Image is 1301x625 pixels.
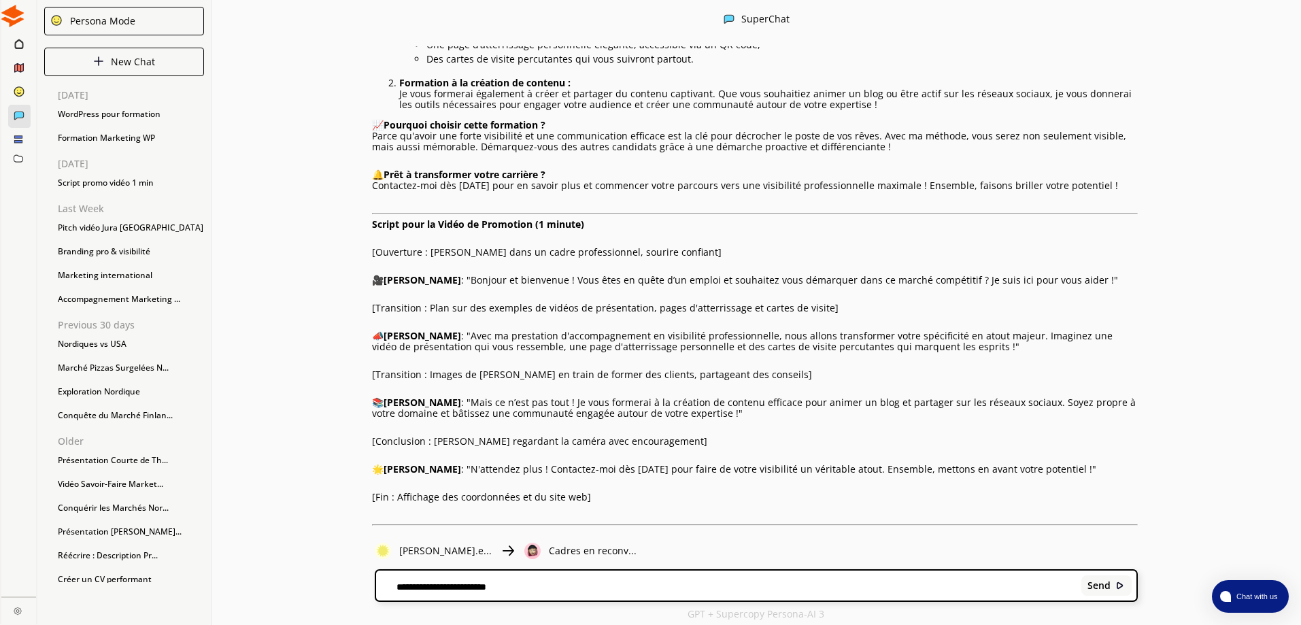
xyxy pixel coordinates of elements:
div: Marché Pizzas Surgelées N... [51,358,211,378]
p: Je vous formerai également à créer et partager du contenu captivant. Que vous souhaitiez animer u... [399,88,1137,110]
div: Script promo vidéo 1 min [51,173,211,193]
img: tab_keywords_by_traffic_grey.svg [154,79,165,90]
strong: [PERSON_NAME] [384,329,461,342]
p: Previous 30 days [58,320,211,331]
p: [Conclusion : [PERSON_NAME] regardant la caméra avec encouragement] [372,436,1137,447]
img: Close [724,14,734,24]
div: Marketing international [51,265,211,286]
div: SuperChat [741,14,790,27]
img: Close [1115,581,1125,590]
p: 📈 [372,120,1137,131]
div: Présentation Courte de Th... [51,450,211,471]
b: Send [1087,580,1111,591]
div: Présentation [PERSON_NAME]... [51,522,211,542]
div: Exploration Nordique [51,382,211,402]
div: Mots-clés [169,80,208,89]
div: Nordiques vs USA [51,334,211,354]
p: [Ouverture : [PERSON_NAME] dans un cadre professionnel, sourire confiant] [372,247,1137,258]
p: GPT + Supercopy Persona-AI 3 [688,609,824,620]
strong: [PERSON_NAME] [384,396,461,409]
strong: Formation à la création de contenu : [399,76,571,89]
div: Formation Marketing WP [51,128,211,148]
strong: [PERSON_NAME] [384,462,461,475]
p: [Fin : Affichage des coordonnées et du site web] [372,492,1137,503]
strong: Script pour la Vidéo de Promotion (1 minute) [372,218,584,231]
p: [Transition : Plan sur des exemples de vidéos de présentation, pages d'atterrissage et cartes de ... [372,303,1137,314]
div: Créer un CV performant [51,569,211,590]
div: Domaine: [URL] [35,35,101,46]
strong: Prêt à transformer votre carrière ? [384,168,545,181]
p: Contactez-moi dès [DATE] pour en savoir plus et commencer votre parcours vers une visibilité prof... [372,180,1137,191]
a: Close [1,597,36,621]
strong: Pourquoi choisir cette formation ? [384,118,545,131]
img: logo_orange.svg [22,22,33,33]
p: New Chat [111,56,155,67]
div: v 4.0.25 [38,22,67,33]
div: WordPress pour formation [51,104,211,124]
strong: [PERSON_NAME] [384,273,461,286]
p: [DATE] [58,158,211,169]
img: Close [375,543,391,559]
img: Close [50,14,63,27]
p: [PERSON_NAME].e... [399,545,492,556]
p: [Transition : Images de [PERSON_NAME] en train de former des clients, partageant des conseils] [372,369,1137,380]
p: 🔔 [372,169,1137,180]
div: Pitch vidéo Jura [GEOGRAPHIC_DATA] [51,218,211,238]
p: Une page d’atterrissage personnelle élégante, accessible via un QR code, [426,39,1137,50]
img: website_grey.svg [22,35,33,46]
span: Chat with us [1231,591,1281,602]
p: [DATE] [58,90,211,101]
img: tab_domain_overview_orange.svg [55,79,66,90]
img: Close [14,607,22,615]
div: Réécrire : Description Pr... [51,545,211,566]
div: Conquérir les Marchés Nor... [51,498,211,518]
img: Close [500,543,516,559]
p: 📚 : "Mais ce n’est pas tout ! Je vous formerai à la création de contenu efficace pour animer un b... [372,397,1137,419]
div: Domaine [70,80,105,89]
p: 📣 : "Avec ma prestation d'accompagnement en visibilité professionnelle, nous allons transformer v... [372,331,1137,352]
p: 🌟 : "N'attendez plus ! Contactez-moi dès [DATE] pour faire de votre visibilité un véritable atout... [372,464,1137,475]
img: Close [93,56,104,67]
div: Conquête du Marché Finlan... [51,405,211,426]
p: Des cartes de visite percutantes qui vous suivront partout. [426,54,1137,65]
div: Accompagnement Marketing ... [51,289,211,309]
p: 🎥 : "Bonjour et bienvenue ! Vous êtes en quête d’un emploi et souhaitez vous démarquer dans ce ma... [372,275,1137,286]
p: Last Week [58,203,211,214]
img: Close [524,543,541,559]
button: atlas-launcher [1212,580,1289,613]
p: Older [58,436,211,447]
p: Parce qu'avoir une forte visibilité et une communication efficace est la clé pour décrocher le po... [372,131,1137,152]
div: Vidéo Savoir-Faire Market... [51,474,211,494]
div: Branding pro & visibilité [51,241,211,262]
img: Close [1,5,24,27]
div: Persona Mode [65,16,135,27]
p: Cadres en reconv... [549,545,637,556]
